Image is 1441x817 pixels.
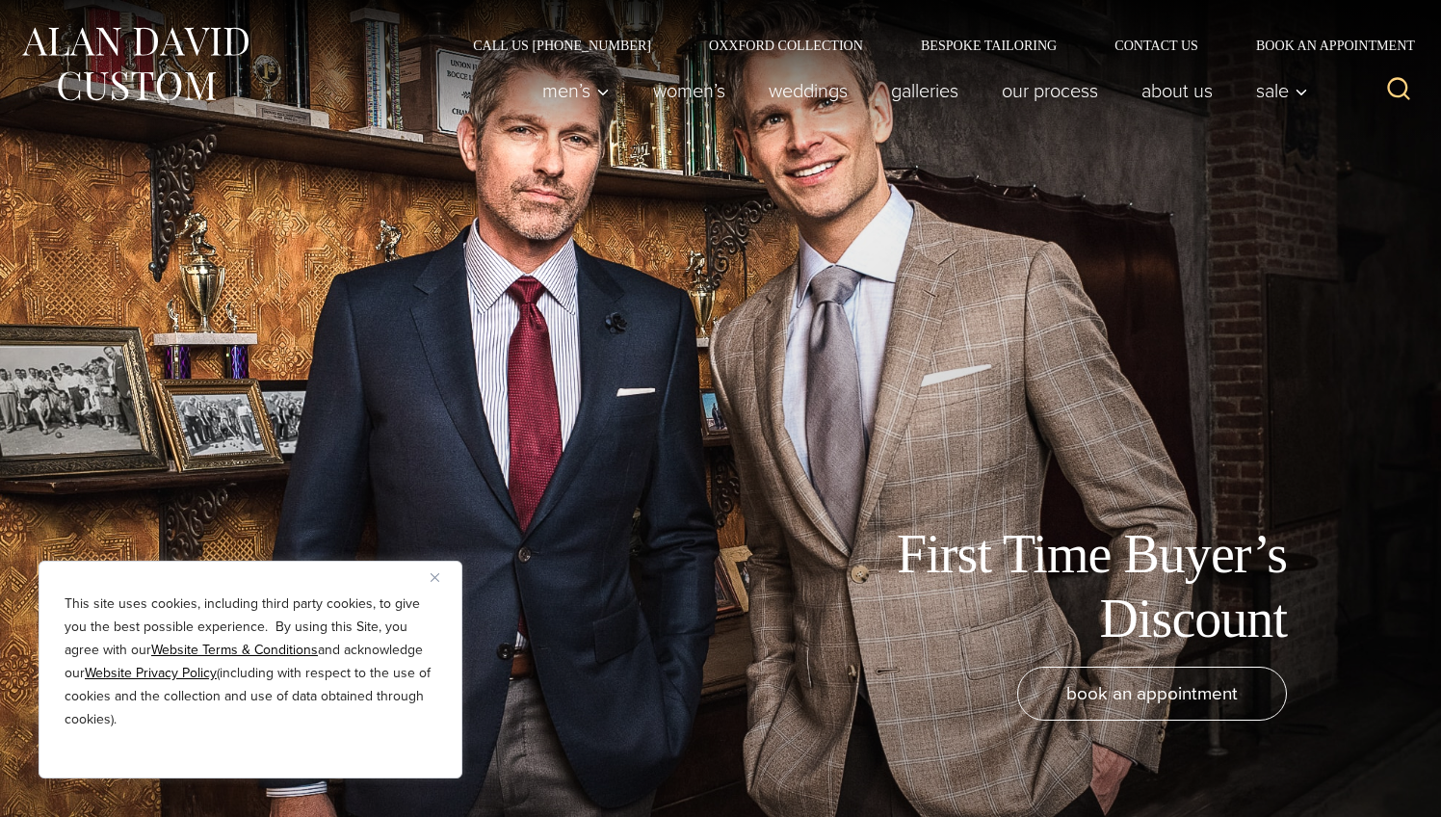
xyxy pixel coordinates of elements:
a: Website Privacy Policy [85,663,217,683]
nav: Secondary Navigation [444,39,1422,52]
h1: First Time Buyer’s Discount [853,522,1287,651]
a: Our Process [981,71,1120,110]
a: Call Us [PHONE_NUMBER] [444,39,680,52]
a: book an appointment [1017,667,1287,721]
a: Website Terms & Conditions [151,640,318,660]
button: Close [431,566,454,589]
img: Alan David Custom [19,21,250,107]
a: Bespoke Tailoring [892,39,1086,52]
span: Men’s [542,81,610,100]
a: Women’s [632,71,747,110]
span: book an appointment [1066,679,1238,707]
a: Contact Us [1086,39,1227,52]
a: Book an Appointment [1227,39,1422,52]
a: weddings [747,71,870,110]
button: View Search Form [1375,67,1422,114]
a: About Us [1120,71,1235,110]
a: Galleries [870,71,981,110]
nav: Primary Navigation [521,71,1319,110]
a: Oxxford Collection [680,39,892,52]
span: Sale [1256,81,1308,100]
p: This site uses cookies, including third party cookies, to give you the best possible experience. ... [65,593,436,731]
img: Close [431,573,439,582]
